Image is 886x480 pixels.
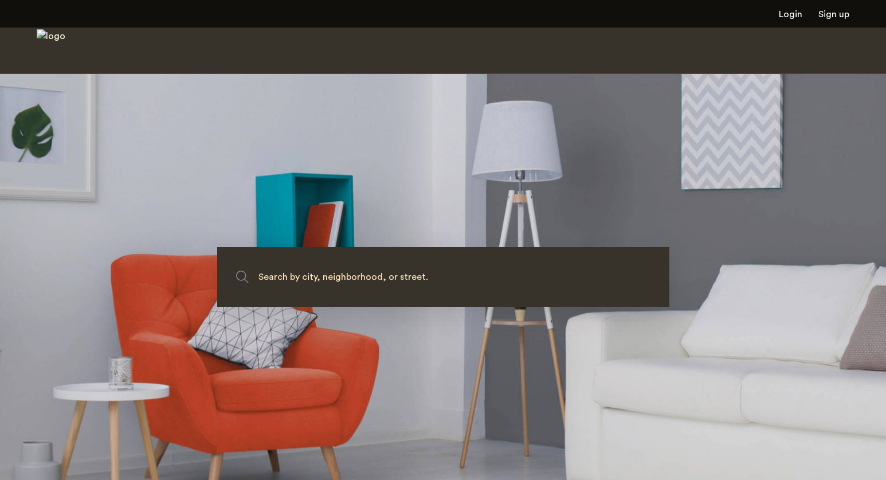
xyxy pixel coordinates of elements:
[37,29,65,72] a: Cazamio Logo
[818,10,849,19] a: Registration
[37,29,65,72] img: logo
[217,247,669,307] input: Apartment Search
[779,10,802,19] a: Login
[258,269,575,284] span: Search by city, neighborhood, or street.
